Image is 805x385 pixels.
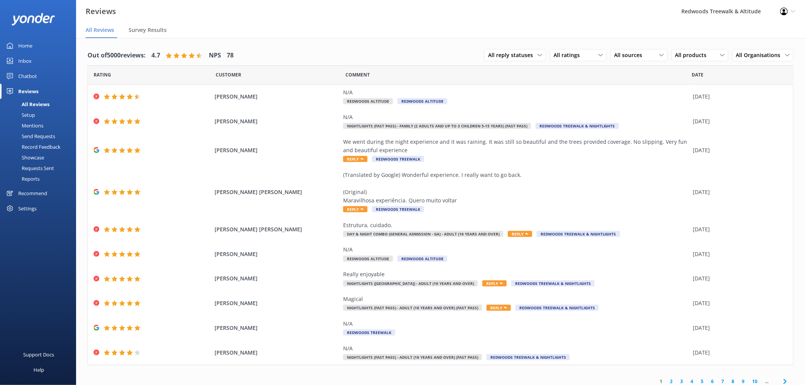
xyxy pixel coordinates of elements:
div: Recommend [18,186,47,201]
div: [DATE] [693,274,784,283]
a: Mentions [5,120,76,131]
div: [DATE] [693,117,784,126]
span: Nightlights ([GEOGRAPHIC_DATA]) - Adult (16 years and over) [343,280,478,286]
h4: Out of 5000 reviews: [87,51,146,60]
a: Showcase [5,152,76,163]
span: Redwoods Altitude [398,256,447,262]
a: 6 [708,378,718,385]
h3: Reviews [86,5,116,17]
span: All products [675,51,711,59]
div: Inbox [18,53,32,68]
a: All Reviews [5,99,76,110]
div: Really enjoyable [343,270,689,278]
a: 5 [697,378,708,385]
div: All Reviews [5,99,49,110]
h4: 78 [227,51,234,60]
span: Day & Night Combo (General Admission - GA) - Adult (16 years and over) [343,231,503,237]
span: [PERSON_NAME] [PERSON_NAME] [215,225,339,234]
a: 2 [667,378,677,385]
div: Record Feedback [5,142,60,152]
span: All Reviews [86,26,114,34]
span: [PERSON_NAME] [215,274,339,283]
span: [PERSON_NAME] [215,324,339,332]
span: Reply [482,280,507,286]
span: [PERSON_NAME] [215,299,339,307]
div: Settings [18,201,37,216]
div: Chatbot [18,68,37,84]
a: Send Requests [5,131,76,142]
span: [PERSON_NAME] [215,117,339,126]
span: Reply [487,305,511,311]
a: 1 [656,378,667,385]
span: Redwoods Treewalk & Nightlights [487,354,570,360]
span: [PERSON_NAME] [215,146,339,154]
div: Send Requests [5,131,55,142]
a: Reports [5,173,76,184]
span: [PERSON_NAME] [215,250,339,258]
div: Showcase [5,152,44,163]
span: Date [216,71,241,78]
span: Redwoods Altitude [398,98,447,104]
a: 10 [749,378,762,385]
span: Redwoods Altitude [343,256,393,262]
span: Nightlights (Fast Pass) - Adult (16 years and over) (Fast Pass) [343,354,482,360]
span: All ratings [554,51,584,59]
div: [DATE] [693,188,784,196]
a: 8 [728,378,738,385]
span: [PERSON_NAME] [PERSON_NAME] [215,188,339,196]
a: Record Feedback [5,142,76,152]
span: Reply [343,206,367,212]
span: Redwoods Treewalk & Nightlights [537,231,620,237]
span: Date [692,71,704,78]
div: Requests Sent [5,163,54,173]
div: [DATE] [693,225,784,234]
div: (Translated by Google) Wonderful experience. I really want to go back. (Original) Maravilhosa exp... [343,171,689,205]
div: [DATE] [693,348,784,357]
div: [DATE] [693,92,784,101]
div: [DATE] [693,299,784,307]
span: Question [346,71,370,78]
div: N/A [343,344,689,353]
div: Help [33,362,44,377]
span: Redwoods Treewalk [343,329,395,336]
span: Nightlights (Fast Pass) - Adult (16 years and over) (Fast Pass) [343,305,482,311]
span: Survey Results [129,26,167,34]
div: N/A [343,88,689,97]
span: Redwoods Treewalk [372,206,424,212]
h4: 4.7 [151,51,160,60]
div: Reports [5,173,40,184]
span: Redwoods Treewalk [372,156,424,162]
span: Reply [343,156,367,162]
span: All Organisations [736,51,785,59]
a: Setup [5,110,76,120]
div: Home [18,38,32,53]
div: Magical [343,295,689,303]
span: All sources [614,51,647,59]
div: Setup [5,110,35,120]
div: Reviews [18,84,38,99]
div: Estrutura, cuidado. [343,221,689,229]
div: We went during the night experience and it was raining. It was still so beautiful and the trees p... [343,138,689,155]
a: 3 [677,378,687,385]
img: yonder-white-logo.png [11,13,55,25]
span: [PERSON_NAME] [215,348,339,357]
span: Redwoods Altitude [343,98,393,104]
span: [PERSON_NAME] [215,92,339,101]
div: Support Docs [24,347,54,362]
h4: NPS [209,51,221,60]
a: 7 [718,378,728,385]
div: N/A [343,320,689,328]
span: Reply [508,231,532,237]
div: N/A [343,245,689,254]
div: N/A [343,113,689,121]
span: Redwoods Treewalk & Nightlights [536,123,619,129]
div: [DATE] [693,146,784,154]
a: Requests Sent [5,163,76,173]
div: [DATE] [693,324,784,332]
span: Redwoods Treewalk & Nightlights [515,305,599,311]
a: 4 [687,378,697,385]
a: 9 [738,378,749,385]
span: Redwoods Treewalk & Nightlights [511,280,595,286]
span: Date [94,71,111,78]
span: All reply statuses [488,51,538,59]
